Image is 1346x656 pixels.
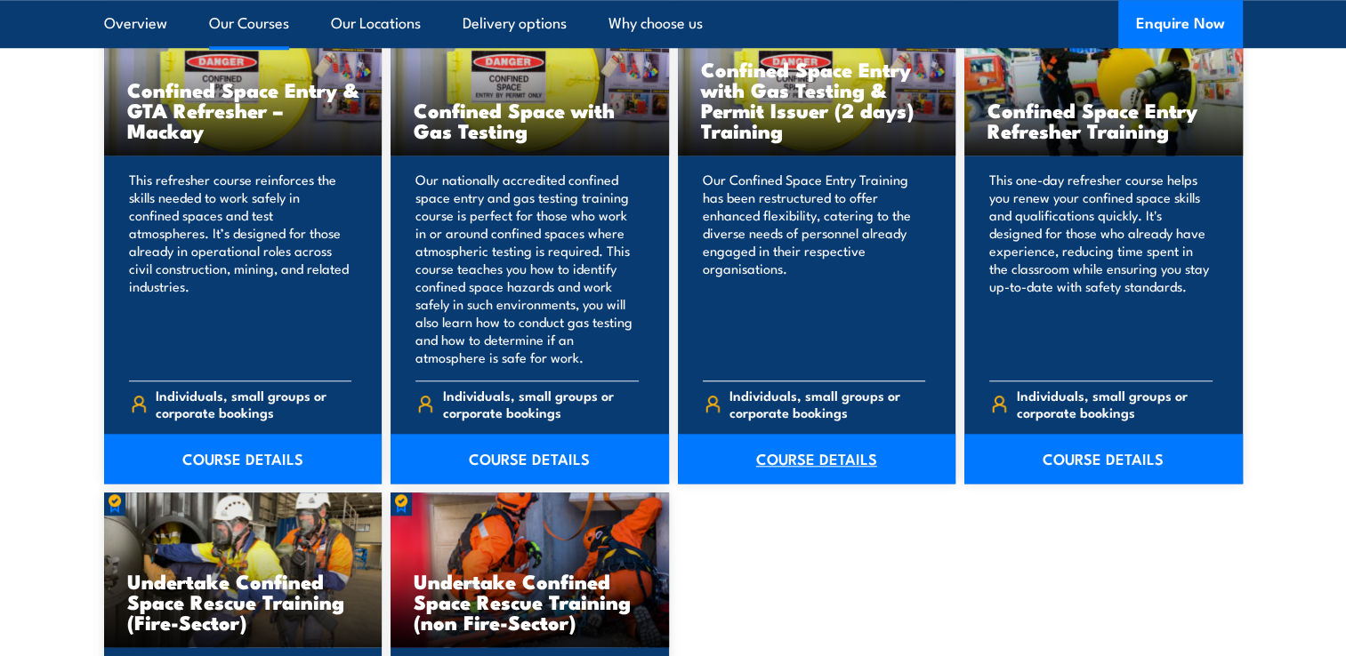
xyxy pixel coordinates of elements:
[415,171,639,366] p: Our nationally accredited confined space entry and gas testing training course is perfect for tho...
[443,387,639,420] span: Individuals, small groups or corporate bookings
[156,387,351,420] span: Individuals, small groups or corporate bookings
[703,171,926,366] p: Our Confined Space Entry Training has been restructured to offer enhanced flexibility, catering t...
[729,387,925,420] span: Individuals, small groups or corporate bookings
[129,171,352,366] p: This refresher course reinforces the skills needed to work safely in confined spaces and test atm...
[1017,387,1213,420] span: Individuals, small groups or corporate bookings
[987,100,1220,140] h3: Confined Space Entry Refresher Training
[701,59,933,140] h3: Confined Space Entry with Gas Testing & Permit Issuer (2 days) Training
[127,571,359,632] h3: Undertake Confined Space Rescue Training (Fire-Sector)
[414,100,646,140] h3: Confined Space with Gas Testing
[391,434,669,484] a: COURSE DETAILS
[678,434,956,484] a: COURSE DETAILS
[964,434,1243,484] a: COURSE DETAILS
[989,171,1213,366] p: This one-day refresher course helps you renew your confined space skills and qualifications quick...
[104,434,383,484] a: COURSE DETAILS
[414,571,646,632] h3: Undertake Confined Space Rescue Training (non Fire-Sector)
[127,79,359,140] h3: Confined Space Entry & GTA Refresher – Mackay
